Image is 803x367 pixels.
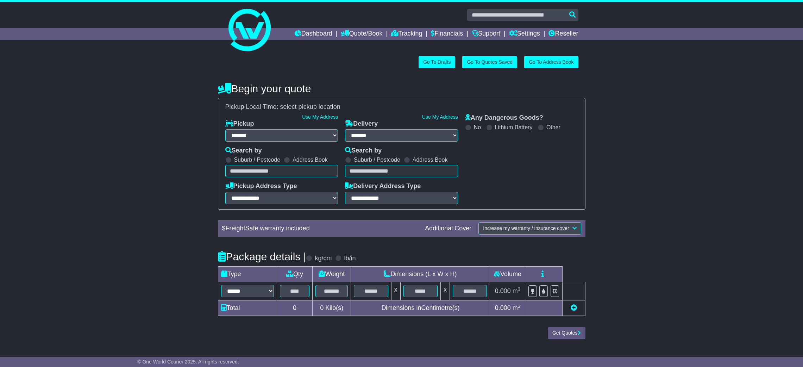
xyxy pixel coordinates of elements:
span: 0.000 [495,287,511,294]
a: Support [472,28,500,40]
label: Pickup Address Type [225,182,297,190]
button: Increase my warranty / insurance cover [478,222,581,235]
span: select pickup location [280,103,340,110]
span: 0.000 [495,304,511,311]
a: Add new item [571,304,577,311]
label: Search by [225,147,262,155]
span: m [513,287,521,294]
h4: Begin your quote [218,83,585,94]
td: Total [218,300,277,316]
label: Other [546,124,560,131]
td: Weight [313,266,351,282]
label: Search by [345,147,382,155]
a: Tracking [391,28,422,40]
label: Delivery [345,120,378,128]
span: Increase my warranty / insurance cover [483,225,569,231]
span: © One World Courier 2025. All rights reserved. [137,359,239,365]
div: $ FreightSafe warranty included [219,225,422,232]
a: Use My Address [422,114,458,120]
label: Any Dangerous Goods? [465,114,543,122]
a: Go To Drafts [419,56,455,68]
label: lb/in [344,255,356,262]
a: Settings [509,28,540,40]
label: Suburb / Postcode [354,156,400,163]
label: Delivery Address Type [345,182,421,190]
div: Pickup Local Time: [222,103,582,111]
label: Address Book [293,156,328,163]
a: Go To Quotes Saved [462,56,517,68]
a: Reseller [548,28,578,40]
a: Go To Address Book [524,56,578,68]
label: Lithium Battery [495,124,533,131]
td: Kilo(s) [313,300,351,316]
td: Type [218,266,277,282]
td: x [441,282,450,300]
label: kg/cm [315,255,332,262]
td: Volume [490,266,525,282]
span: m [513,304,521,311]
td: Dimensions in Centimetre(s) [351,300,490,316]
div: Additional Cover [421,225,475,232]
a: Quote/Book [341,28,382,40]
span: 0 [320,304,324,311]
h4: Package details | [218,251,306,262]
label: Pickup [225,120,254,128]
button: Get Quotes [548,327,585,339]
label: No [474,124,481,131]
a: Financials [431,28,463,40]
td: Dimensions (L x W x H) [351,266,490,282]
td: 0 [277,300,313,316]
td: x [391,282,400,300]
sup: 3 [518,304,521,309]
a: Dashboard [295,28,332,40]
label: Suburb / Postcode [234,156,281,163]
sup: 3 [518,286,521,292]
td: Qty [277,266,313,282]
label: Address Book [413,156,448,163]
a: Use My Address [302,114,338,120]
